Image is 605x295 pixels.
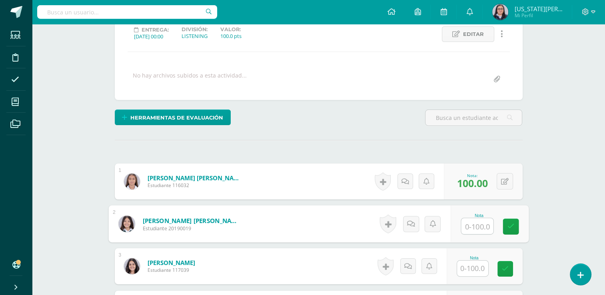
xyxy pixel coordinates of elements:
[148,174,244,182] a: [PERSON_NAME] [PERSON_NAME]
[457,256,492,260] div: Nota
[142,225,241,232] span: Estudiante 20190019
[182,32,208,40] div: LISTENING
[148,267,195,273] span: Estudiante 117039
[124,173,140,189] img: 28dd4e63c3518b6e25859966076f847b.png
[492,4,508,20] img: b37713e901cdc5f983789d3ec2262f51.png
[425,110,522,126] input: Busca un estudiante aquí...
[124,258,140,274] img: 80fbdba08885c5270303ba382656f13f.png
[115,110,231,125] a: Herramientas de evaluación
[182,26,208,32] label: División:
[463,27,484,42] span: Editar
[220,32,242,40] div: 100.0 pts
[142,216,241,225] a: [PERSON_NAME] [PERSON_NAME]
[134,33,169,40] div: [DATE] 00:00
[514,12,562,19] span: Mi Perfil
[220,26,242,32] label: Valor:
[118,215,135,232] img: be83ceff49518bc212f1d06ca4fc5403.png
[130,110,223,125] span: Herramientas de evaluación
[457,176,488,190] span: 100.00
[457,261,488,276] input: 0-100.0
[148,182,244,189] span: Estudiante 116032
[461,218,493,234] input: 0-100.0
[514,5,562,13] span: [US_STATE][PERSON_NAME]
[457,173,488,178] div: Nota:
[37,5,217,19] input: Busca un usuario...
[142,27,169,33] span: Entrega:
[133,72,247,87] div: No hay archivos subidos a esta actividad...
[148,259,195,267] a: [PERSON_NAME]
[461,213,497,217] div: Nota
